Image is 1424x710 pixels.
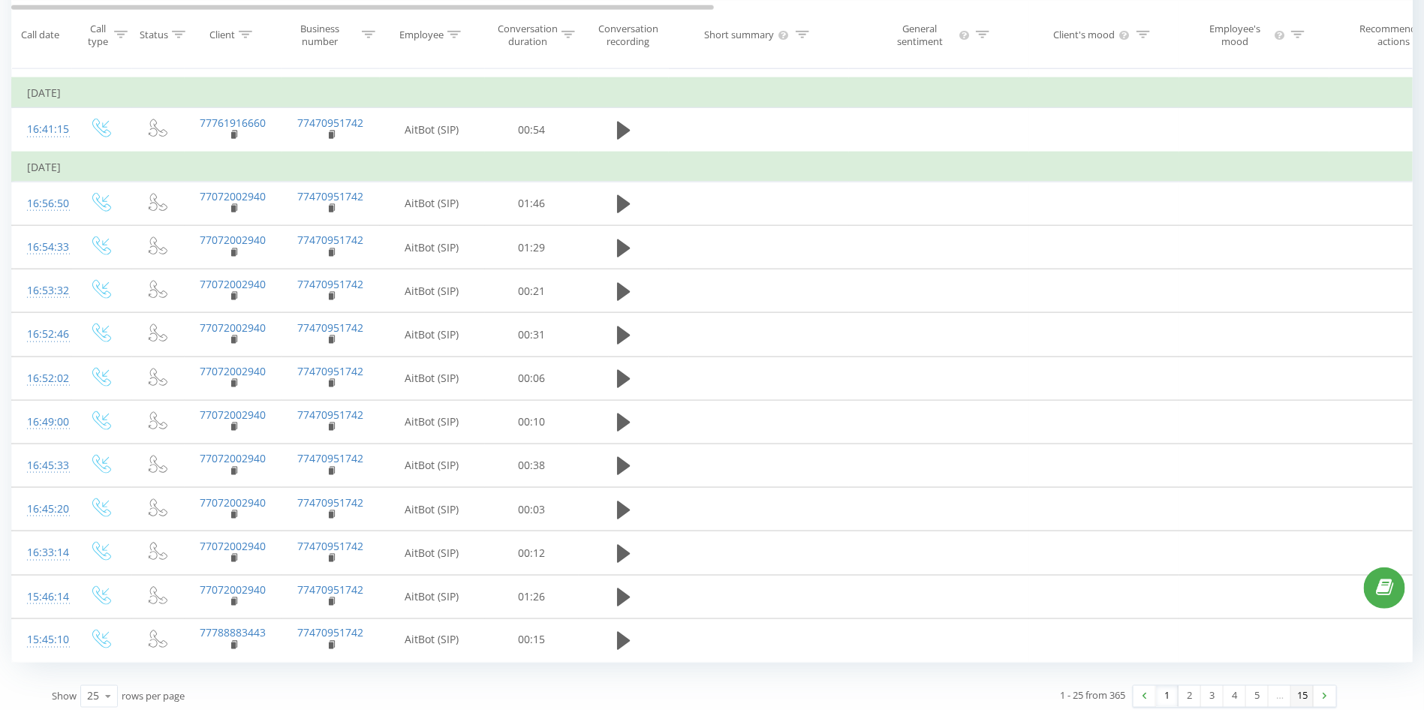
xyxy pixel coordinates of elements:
[298,582,364,597] a: 77470951742
[485,269,579,313] td: 00:21
[380,313,485,357] td: AitBot (SIP)
[200,408,266,422] a: 77072002940
[200,539,266,553] a: 77072002940
[1053,29,1115,41] div: Client's mood
[485,444,579,487] td: 00:38
[399,29,444,41] div: Employee
[592,22,664,47] div: Conversation recording
[380,618,485,662] td: AitBot (SIP)
[200,277,266,291] a: 77072002940
[498,22,558,47] div: Conversation duration
[200,233,266,247] a: 77072002940
[380,444,485,487] td: AitBot (SIP)
[380,575,485,618] td: AitBot (SIP)
[485,575,579,618] td: 01:26
[298,626,364,640] a: 77470951742
[27,451,57,480] div: 16:45:33
[1269,686,1291,707] div: …
[27,364,57,393] div: 16:52:02
[485,226,579,269] td: 01:29
[485,182,579,225] td: 01:46
[884,22,956,47] div: General sentiment
[21,29,59,41] div: Call date
[1224,686,1246,707] a: 4
[200,364,266,378] a: 77072002940
[1156,686,1179,707] a: 1
[87,689,99,704] div: 25
[1246,686,1269,707] a: 5
[298,495,364,510] a: 77470951742
[85,22,110,47] div: Call type
[27,495,57,524] div: 16:45:20
[298,277,364,291] a: 77470951742
[27,626,57,655] div: 15:45:10
[485,531,579,575] td: 00:12
[380,531,485,575] td: AitBot (SIP)
[1291,686,1314,707] a: 15
[298,320,364,335] a: 77470951742
[209,29,235,41] div: Client
[1201,686,1224,707] a: 3
[140,29,168,41] div: Status
[27,408,57,437] div: 16:49:00
[298,408,364,422] a: 77470951742
[485,488,579,531] td: 00:03
[485,618,579,662] td: 00:15
[1061,688,1126,703] div: 1 - 25 from 365
[27,115,57,144] div: 16:41:15
[27,538,57,567] div: 16:33:14
[485,108,579,152] td: 00:54
[380,488,485,531] td: AitBot (SIP)
[200,495,266,510] a: 77072002940
[27,189,57,218] div: 16:56:50
[122,690,185,703] span: rows per page
[380,182,485,225] td: AitBot (SIP)
[298,451,364,465] a: 77470951742
[200,451,266,465] a: 77072002940
[298,233,364,247] a: 77470951742
[485,313,579,357] td: 00:31
[52,690,77,703] span: Show
[380,400,485,444] td: AitBot (SIP)
[1200,22,1271,47] div: Employee's mood
[200,189,266,203] a: 77072002940
[380,108,485,152] td: AitBot (SIP)
[27,582,57,612] div: 15:46:14
[298,364,364,378] a: 77470951742
[1179,686,1201,707] a: 2
[704,29,774,41] div: Short summary
[485,357,579,400] td: 00:06
[298,189,364,203] a: 77470951742
[380,226,485,269] td: AitBot (SIP)
[200,320,266,335] a: 77072002940
[200,626,266,640] a: 77788883443
[380,357,485,400] td: AitBot (SIP)
[282,22,359,47] div: Business number
[27,276,57,305] div: 16:53:32
[27,320,57,349] div: 16:52:46
[485,400,579,444] td: 00:10
[200,116,266,130] a: 77761916660
[298,539,364,553] a: 77470951742
[200,582,266,597] a: 77072002940
[380,269,485,313] td: AitBot (SIP)
[27,233,57,262] div: 16:54:33
[298,116,364,130] a: 77470951742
